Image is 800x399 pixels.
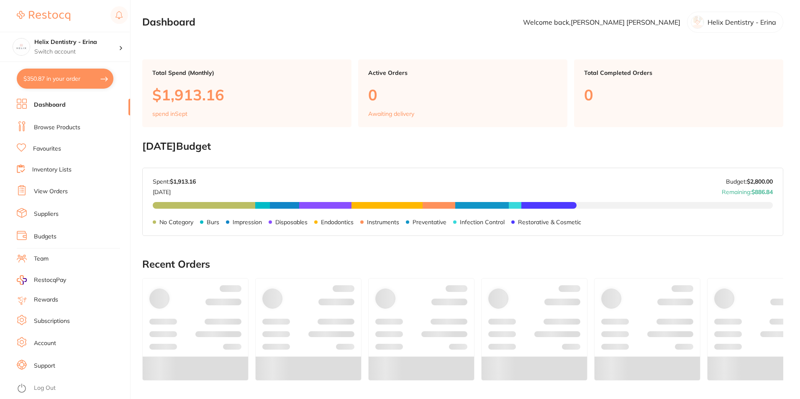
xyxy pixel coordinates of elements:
[368,110,414,117] p: Awaiting delivery
[170,178,196,185] strong: $1,913.16
[13,38,30,55] img: Helix Dentistry - Erina
[34,101,66,109] a: Dashboard
[34,255,49,263] a: Team
[321,219,354,225] p: Endodontics
[358,59,567,127] a: Active Orders0Awaiting delivery
[574,59,783,127] a: Total Completed Orders0
[751,188,773,196] strong: $886.84
[34,296,58,304] a: Rewards
[152,86,341,103] p: $1,913.16
[17,382,128,395] button: Log Out
[34,384,56,392] a: Log Out
[17,69,113,89] button: $350.87 in your order
[34,48,119,56] p: Switch account
[34,210,59,218] a: Suppliers
[153,178,196,185] p: Spent:
[152,69,341,76] p: Total Spend (Monthly)
[584,86,773,103] p: 0
[33,145,61,153] a: Favourites
[413,219,446,225] p: Preventative
[34,317,70,325] a: Subscriptions
[722,185,773,195] p: Remaining:
[152,110,187,117] p: spend in Sept
[34,38,119,46] h4: Helix Dentistry - Erina
[368,86,557,103] p: 0
[367,219,399,225] p: Instruments
[747,178,773,185] strong: $2,800.00
[34,123,80,132] a: Browse Products
[275,219,308,225] p: Disposables
[584,69,773,76] p: Total Completed Orders
[142,141,783,152] h2: [DATE] Budget
[153,185,196,195] p: [DATE]
[17,6,70,26] a: Restocq Logo
[142,258,783,270] h2: Recent Orders
[518,219,581,225] p: Restorative & Cosmetic
[17,11,70,21] img: Restocq Logo
[142,16,195,28] h2: Dashboard
[34,339,56,348] a: Account
[523,18,680,26] p: Welcome back, [PERSON_NAME] [PERSON_NAME]
[726,178,773,185] p: Budget:
[233,219,262,225] p: Impression
[34,362,55,370] a: Support
[142,59,351,127] a: Total Spend (Monthly)$1,913.16spend inSept
[32,166,72,174] a: Inventory Lists
[17,275,66,285] a: RestocqPay
[34,233,56,241] a: Budgets
[460,219,505,225] p: Infection Control
[34,276,66,284] span: RestocqPay
[207,219,219,225] p: Burs
[159,219,193,225] p: No Category
[17,275,27,285] img: RestocqPay
[34,187,68,196] a: View Orders
[368,69,557,76] p: Active Orders
[708,18,776,26] p: Helix Dentistry - Erina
